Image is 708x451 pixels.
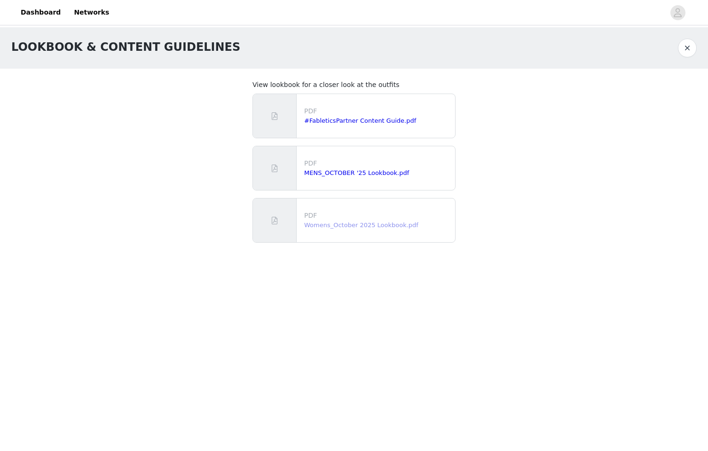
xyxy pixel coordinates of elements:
[304,158,451,168] p: PDF
[304,169,409,176] a: MENS_OCTOBER '25 Lookbook.pdf
[304,211,451,221] p: PDF
[15,2,66,23] a: Dashboard
[11,39,240,55] h1: LOOKBOOK & CONTENT GUIDELINES
[304,222,418,229] a: Womens_October 2025 Lookbook.pdf
[673,5,682,20] div: avatar
[304,106,451,116] p: PDF
[68,2,115,23] a: Networks
[304,117,416,124] a: #FableticsPartner Content Guide.pdf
